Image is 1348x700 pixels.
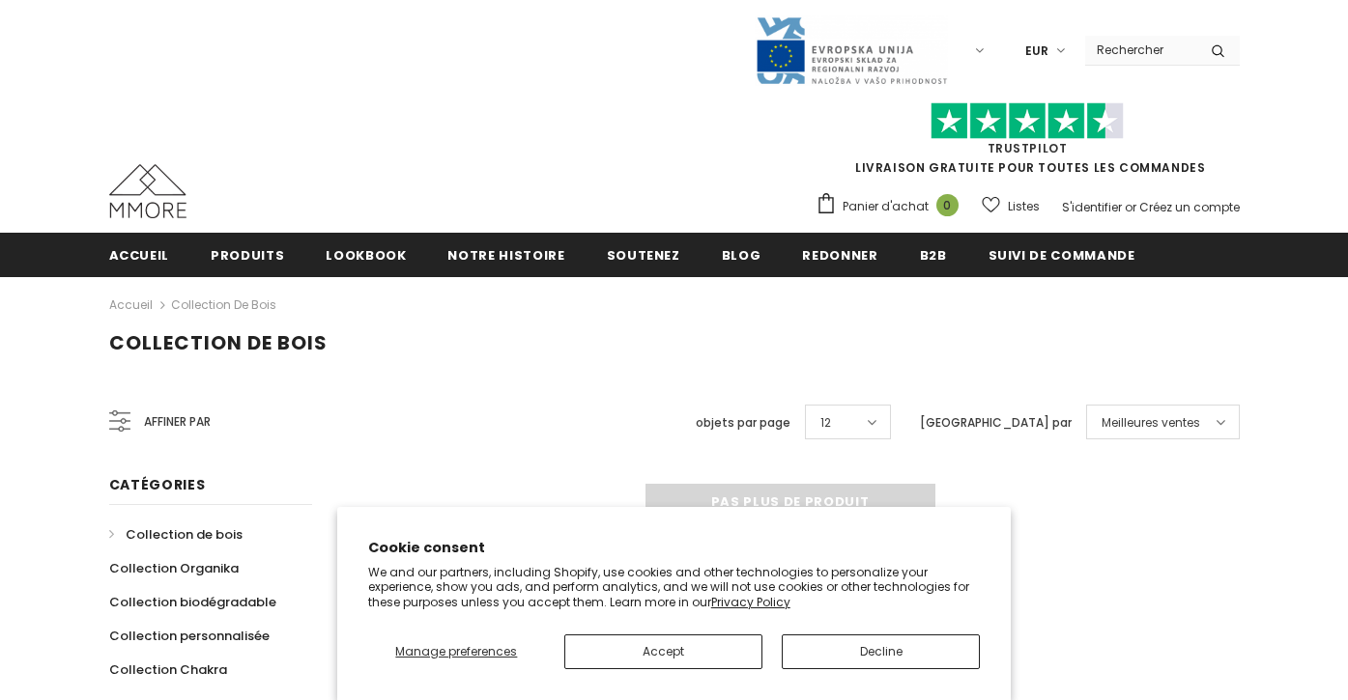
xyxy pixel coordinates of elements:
[843,197,929,216] span: Panier d'achat
[722,233,761,276] a: Blog
[109,559,239,577] span: Collection Organika
[109,246,170,265] span: Accueil
[326,246,406,265] span: Lookbook
[696,413,790,433] label: objets par page
[109,329,328,356] span: Collection de bois
[816,111,1240,176] span: LIVRAISON GRATUITE POUR TOUTES LES COMMANDES
[1085,36,1196,64] input: Search Site
[711,594,790,610] a: Privacy Policy
[722,246,761,265] span: Blog
[607,233,680,276] a: soutenez
[395,643,517,659] span: Manage preferences
[109,164,186,218] img: Cas MMORE
[109,627,270,645] span: Collection personnalisée
[211,246,284,265] span: Produits
[982,189,1040,223] a: Listes
[936,194,959,216] span: 0
[211,233,284,276] a: Produits
[447,246,564,265] span: Notre histoire
[144,411,211,433] span: Affiner par
[988,140,1068,156] a: TrustPilot
[109,551,239,585] a: Collection Organika
[920,246,947,265] span: B2B
[326,233,406,276] a: Lookbook
[1125,199,1136,215] span: or
[920,233,947,276] a: B2B
[1139,199,1240,215] a: Créez un compte
[920,413,1072,433] label: [GEOGRAPHIC_DATA] par
[989,246,1135,265] span: Suivi de commande
[1062,199,1122,215] a: S'identifier
[109,660,227,679] span: Collection Chakra
[820,413,831,433] span: 12
[109,653,227,686] a: Collection Chakra
[564,634,762,669] button: Accept
[755,42,948,58] a: Javni Razpis
[171,296,276,313] a: Collection de bois
[802,246,877,265] span: Redonner
[1008,197,1040,216] span: Listes
[109,475,206,494] span: Catégories
[1102,413,1200,433] span: Meilleures ventes
[109,294,153,317] a: Accueil
[755,15,948,86] img: Javni Razpis
[368,538,981,558] h2: Cookie consent
[802,233,877,276] a: Redonner
[126,525,243,544] span: Collection de bois
[447,233,564,276] a: Notre histoire
[368,634,545,669] button: Manage preferences
[931,102,1124,140] img: Faites confiance aux étoiles pilotes
[989,233,1135,276] a: Suivi de commande
[109,518,243,551] a: Collection de bois
[816,192,968,221] a: Panier d'achat 0
[109,233,170,276] a: Accueil
[109,593,276,611] span: Collection biodégradable
[782,634,980,669] button: Decline
[109,619,270,653] a: Collection personnalisée
[109,585,276,619] a: Collection biodégradable
[368,565,981,610] p: We and our partners, including Shopify, use cookies and other technologies to personalize your ex...
[607,246,680,265] span: soutenez
[1025,42,1048,61] span: EUR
